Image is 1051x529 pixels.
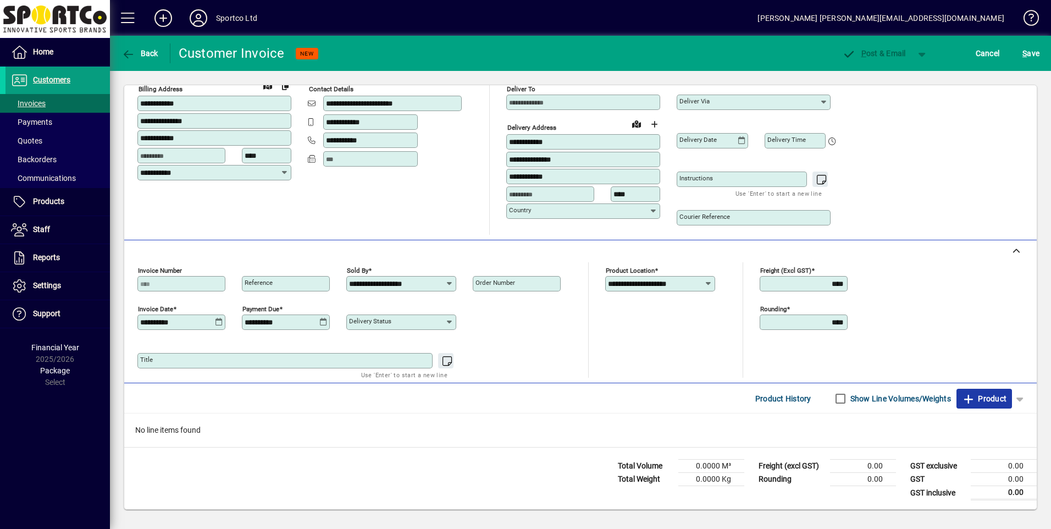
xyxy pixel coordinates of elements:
a: View on map [259,76,276,94]
mat-label: Payment due [242,305,279,313]
span: Quotes [11,136,42,145]
mat-label: Sold by [347,267,368,274]
span: Product [962,390,1006,407]
td: 0.00 [971,473,1037,486]
td: GST exclusive [905,460,971,473]
span: Financial Year [31,343,79,352]
mat-label: Reference [245,279,273,286]
td: 0.0000 Kg [678,473,744,486]
td: 0.00 [971,486,1037,500]
mat-label: Delivery status [349,317,391,325]
span: ost & Email [842,49,906,58]
a: Products [5,188,110,216]
mat-label: Product location [606,267,655,274]
mat-hint: Use 'Enter' to start a new line [361,368,447,381]
span: Support [33,309,60,318]
mat-label: Order number [475,279,515,286]
a: Communications [5,169,110,188]
span: Products [33,197,64,206]
td: 0.00 [830,460,896,473]
button: Choose address [645,115,663,133]
a: View on map [628,115,645,133]
button: Back [119,43,161,63]
span: Customers [33,75,70,84]
span: Settings [33,281,61,290]
span: Cancel [976,45,1000,62]
div: [PERSON_NAME] [PERSON_NAME][EMAIL_ADDRESS][DOMAIN_NAME] [757,9,1004,27]
span: Reports [33,253,60,262]
mat-label: Delivery date [679,136,717,144]
mat-label: Country [509,206,531,214]
mat-label: Rounding [760,305,787,313]
button: Profile [181,8,216,28]
span: Payments [11,118,52,126]
app-page-header-button: Back [110,43,170,63]
td: GST inclusive [905,486,971,500]
button: Post & Email [837,43,911,63]
span: Invoices [11,99,46,108]
div: No line items found [124,414,1037,447]
button: Cancel [973,43,1003,63]
mat-label: Instructions [679,174,713,182]
td: Total Weight [612,473,678,486]
button: Copy to Delivery address [276,77,294,95]
span: Back [121,49,158,58]
td: Total Volume [612,460,678,473]
td: 0.0000 M³ [678,460,744,473]
td: Freight (excl GST) [753,460,830,473]
mat-label: Freight (excl GST) [760,267,811,274]
td: GST [905,473,971,486]
td: 0.00 [971,460,1037,473]
a: Staff [5,216,110,244]
td: Rounding [753,473,830,486]
span: Backorders [11,155,57,164]
a: Backorders [5,150,110,169]
button: Add [146,8,181,28]
a: Home [5,38,110,66]
mat-label: Deliver To [507,85,535,93]
span: Communications [11,174,76,183]
a: Payments [5,113,110,131]
td: 0.00 [830,473,896,486]
span: ave [1022,45,1039,62]
a: Support [5,300,110,328]
button: Save [1020,43,1042,63]
a: Knowledge Base [1015,2,1037,38]
mat-label: Delivery time [767,136,806,144]
span: S [1022,49,1027,58]
mat-label: Deliver via [679,97,710,105]
span: Home [33,47,53,56]
span: NEW [300,50,314,57]
button: Product History [751,389,816,409]
a: Reports [5,244,110,272]
label: Show Line Volumes/Weights [848,393,951,404]
span: Product History [755,390,811,407]
a: Settings [5,272,110,300]
mat-hint: Use 'Enter' to start a new line [735,187,822,200]
button: Product [956,389,1012,409]
span: Staff [33,225,50,234]
div: Customer Invoice [179,45,285,62]
mat-label: Title [140,356,153,363]
mat-label: Invoice number [138,267,182,274]
span: Package [40,366,70,375]
mat-label: Invoice date [138,305,173,313]
div: Sportco Ltd [216,9,257,27]
span: P [861,49,866,58]
a: Quotes [5,131,110,150]
mat-label: Courier Reference [679,213,730,221]
a: Invoices [5,94,110,113]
